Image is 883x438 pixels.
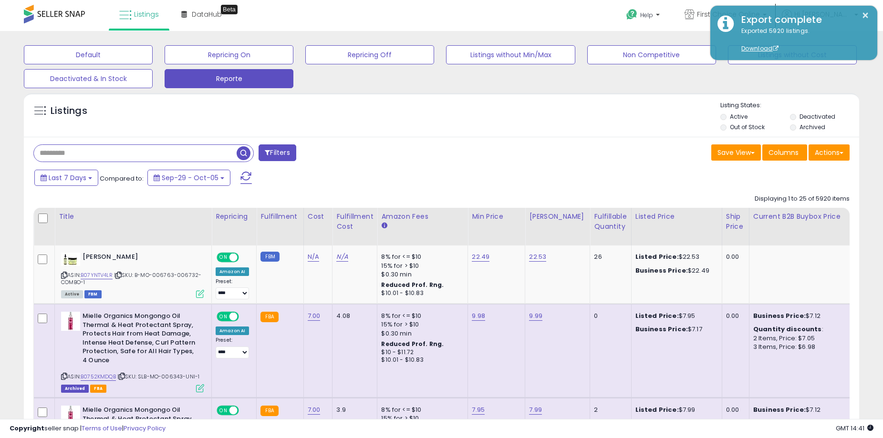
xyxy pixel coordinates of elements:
[635,252,679,261] b: Listed Price:
[81,373,116,381] a: B0752KMDQB
[635,418,688,428] b: Business Price:
[238,313,253,321] span: OFF
[49,173,86,183] span: Last 7 Days
[147,170,230,186] button: Sep-29 - Oct-05
[10,424,44,433] strong: Copyright
[734,13,870,27] div: Export complete
[635,253,715,261] div: $22.53
[619,1,669,31] a: Help
[753,312,847,320] div: $7.12
[626,9,638,20] i: Get Help
[753,311,806,320] b: Business Price:
[726,253,742,261] div: 0.00
[90,385,106,393] span: FBA
[809,144,850,161] button: Actions
[61,253,204,297] div: ASIN:
[51,104,87,118] h5: Listings
[529,311,542,321] a: 9.99
[162,173,218,183] span: Sep-29 - Oct-05
[741,44,779,52] a: Download
[336,252,348,262] a: N/A
[472,212,521,222] div: Min Price
[594,312,623,320] div: 0
[24,45,153,64] button: Default
[635,311,679,320] b: Listed Price:
[61,290,83,298] span: All listings currently available for purchase on Amazon
[381,348,460,357] div: $10 - $11.72
[587,45,716,64] button: Non Competitive
[381,320,460,329] div: 15% for > $10
[381,212,464,222] div: Amazon Fees
[762,144,807,161] button: Columns
[61,406,80,425] img: 31kygOyDdnL._SL40_.jpg
[84,290,102,298] span: FBM
[82,424,122,433] a: Terms of Use
[83,253,198,264] b: [PERSON_NAME]
[753,418,822,428] b: Quantity discounts
[216,337,249,358] div: Preset:
[381,312,460,320] div: 8% for <= $10
[800,123,825,131] label: Archived
[635,325,688,334] b: Business Price:
[711,144,761,161] button: Save View
[117,373,199,380] span: | SKU: SLB-MO-006343-UNI-1
[381,340,444,348] b: Reduced Prof. Rng.
[221,5,238,14] div: Tooltip anchor
[336,312,370,320] div: 4.08
[216,278,249,300] div: Preset:
[260,252,279,262] small: FBM
[308,405,321,415] a: 7.00
[381,270,460,279] div: $0.30 min
[635,212,718,222] div: Listed Price
[61,271,201,285] span: | SKU: B-MO-006763-006732-COMBO-1
[336,212,373,232] div: Fulfillment Cost
[308,252,319,262] a: N/A
[61,253,80,266] img: 416LHOrVQ1L._SL40_.jpg
[381,262,460,270] div: 15% for > $10
[218,407,229,415] span: ON
[61,312,204,391] div: ASIN:
[305,45,434,64] button: Repricing Off
[259,144,296,161] button: Filters
[697,10,760,19] span: First Choice Online
[34,170,98,186] button: Last 7 Days
[61,385,89,393] span: Listings that have been deleted from Seller Central
[529,212,586,222] div: [PERSON_NAME]
[635,405,679,414] b: Listed Price:
[165,45,293,64] button: Repricing On
[769,148,799,157] span: Columns
[124,424,166,433] a: Privacy Policy
[720,101,859,110] p: Listing States:
[753,325,822,334] b: Quantity discounts
[165,69,293,88] button: Reporte
[836,424,873,433] span: 2025-10-13 14:41 GMT
[753,405,806,414] b: Business Price:
[730,112,748,121] label: Active
[381,289,460,297] div: $10.01 - $10.83
[472,311,485,321] a: 9.98
[381,414,460,423] div: 15% for > $10
[61,312,80,331] img: 31kygOyDdnL._SL40_.jpg
[260,212,299,222] div: Fulfillment
[381,356,460,364] div: $10.01 - $10.83
[192,10,222,19] span: DataHub
[635,312,715,320] div: $7.95
[83,312,198,367] b: Mielle Organics Mongongo Oil Thermal & Heat Protectant Spray, Protects Hair from Heat Damage, Int...
[635,266,688,275] b: Business Price:
[472,252,489,262] a: 22.49
[753,325,847,334] div: :
[238,254,253,262] span: OFF
[635,325,715,334] div: $7.17
[10,424,166,433] div: seller snap | |
[472,405,485,415] a: 7.95
[381,253,460,261] div: 8% for <= $10
[81,271,113,279] a: B07YNTV4LR
[216,326,249,335] div: Amazon AI
[753,334,847,343] div: 2 Items, Price: $7.05
[594,253,623,261] div: 26
[24,69,153,88] button: Deactivated & In Stock
[529,405,542,415] a: 7.99
[862,10,869,21] button: ×
[640,11,653,19] span: Help
[100,174,144,183] span: Compared to:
